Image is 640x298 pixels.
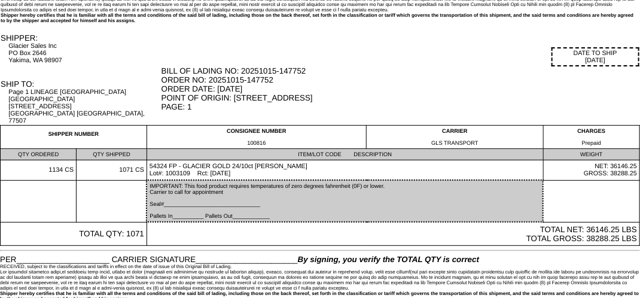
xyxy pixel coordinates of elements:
div: BILL OF LADING NO: 20251015-147752 ORDER NO: 20251015-147752 ORDER DATE: [DATE] POINT OF ORIGIN: ... [161,66,639,111]
td: QTY SHIPPED [77,149,147,160]
span: By signing, you verify the TOTAL QTY is correct [298,255,479,264]
td: TOTAL QTY: 1071 [1,222,147,246]
td: TOTAL NET: 36146.25 LBS TOTAL GROSS: 38288.25 LBS [147,222,639,246]
td: SHIPPER NUMBER [1,126,147,149]
td: 54324 FP - GLACIER GOLD 24/10ct [PERSON_NAME] Lot#: 1003109 Rct: [DATE] [147,160,543,181]
div: Page 1 LINEAGE [GEOGRAPHIC_DATA] [GEOGRAPHIC_DATA] [STREET_ADDRESS] [GEOGRAPHIC_DATA] [GEOGRAPHIC... [8,89,160,124]
div: 100816 [150,140,364,146]
div: DATE TO SHIP [DATE] [551,47,639,66]
td: 1071 CS [77,160,147,181]
div: SHIP TO: [1,80,160,89]
div: Glacier Sales Inc PO Box 2646 Yakima, WA 98907 [8,42,160,64]
div: Shipper hereby certifies that he is familiar with all the terms and conditions of the said bill o... [1,13,639,23]
td: 1134 CS [1,160,77,181]
div: Prepaid [546,140,637,146]
td: WEIGHT [543,149,639,160]
td: NET: 36146.25 GROSS: 38288.25 [543,160,639,181]
td: ITEM/LOT CODE DESCRIPTION [147,149,543,160]
td: CHARGES [543,126,639,149]
td: CARRIER [367,126,544,149]
td: IMPORTANT: This food product requires temperatures of zero degrees fahrenheit (0F) or lower. Carr... [147,180,543,222]
div: SHIPPER: [1,34,160,42]
td: QTY ORDERED [1,149,77,160]
td: CONSIGNEE NUMBER [147,126,366,149]
div: GLS TRANSPORT [369,140,541,146]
